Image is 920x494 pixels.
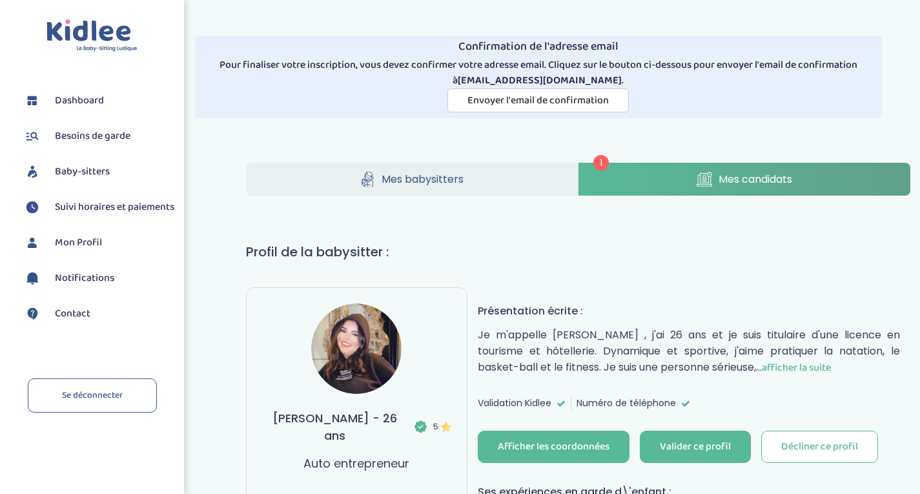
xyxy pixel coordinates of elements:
span: Mes candidats [719,171,792,187]
a: Notifications [23,269,174,288]
span: Suivi horaires et paiements [55,200,174,215]
button: Décliner ce profil [761,431,878,463]
span: Dashboard [55,93,104,108]
span: Validation Kidlee [478,396,551,410]
img: babysitters.svg [23,162,42,181]
h4: Présentation écrite : [478,303,900,319]
a: Mes candidats [578,163,910,196]
span: afficher la suite [762,360,831,376]
img: besoin.svg [23,127,42,146]
div: Décliner ce profil [781,440,858,455]
a: Contact [23,304,174,324]
p: Auto entrepreneur [303,455,409,472]
img: contact.svg [23,304,42,324]
p: Pour finaliser votre inscription, vous devez confirmer votre adresse email. Cliquez sur le bouton... [200,57,877,88]
img: profil.svg [23,233,42,252]
img: logo.svg [46,19,138,52]
span: Contact [55,306,90,322]
a: Dashboard [23,91,174,110]
a: Suivi horaires et paiements [23,198,174,217]
span: Mon Profil [55,235,102,251]
a: Besoins de garde [23,127,174,146]
button: Envoyer l'email de confirmation [447,88,629,112]
img: notification.svg [23,269,42,288]
img: suivihoraire.svg [23,198,42,217]
button: Afficher les coordonnées [478,431,629,463]
span: 1 [593,155,609,170]
strong: [EMAIL_ADDRESS][DOMAIN_NAME] [458,72,622,88]
h3: [PERSON_NAME] - 26 ans [262,409,451,444]
img: dashboard.svg [23,91,42,110]
a: Mon Profil [23,233,174,252]
span: 5 [433,420,451,433]
h4: Confirmation de l'adresse email [200,41,877,54]
span: Mes babysitters [382,171,464,187]
img: avatar [311,304,402,394]
a: Mes babysitters [246,163,578,196]
div: Valider ce profil [660,440,731,455]
h1: Profil de la babysitter : [246,242,910,262]
a: Se déconnecter [28,378,157,413]
span: Baby-sitters [55,164,110,180]
span: Envoyer l'email de confirmation [467,92,609,108]
a: Baby-sitters [23,162,174,181]
button: Valider ce profil [640,431,751,463]
div: Afficher les coordonnées [498,440,609,455]
span: Besoins de garde [55,129,130,144]
p: Je m'appelle [PERSON_NAME] , j'ai 26 ans et je suis titulaire d'une licence en tourisme et hôtell... [478,327,900,376]
span: Notifications [55,271,114,286]
span: Numéro de téléphone [577,396,676,410]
